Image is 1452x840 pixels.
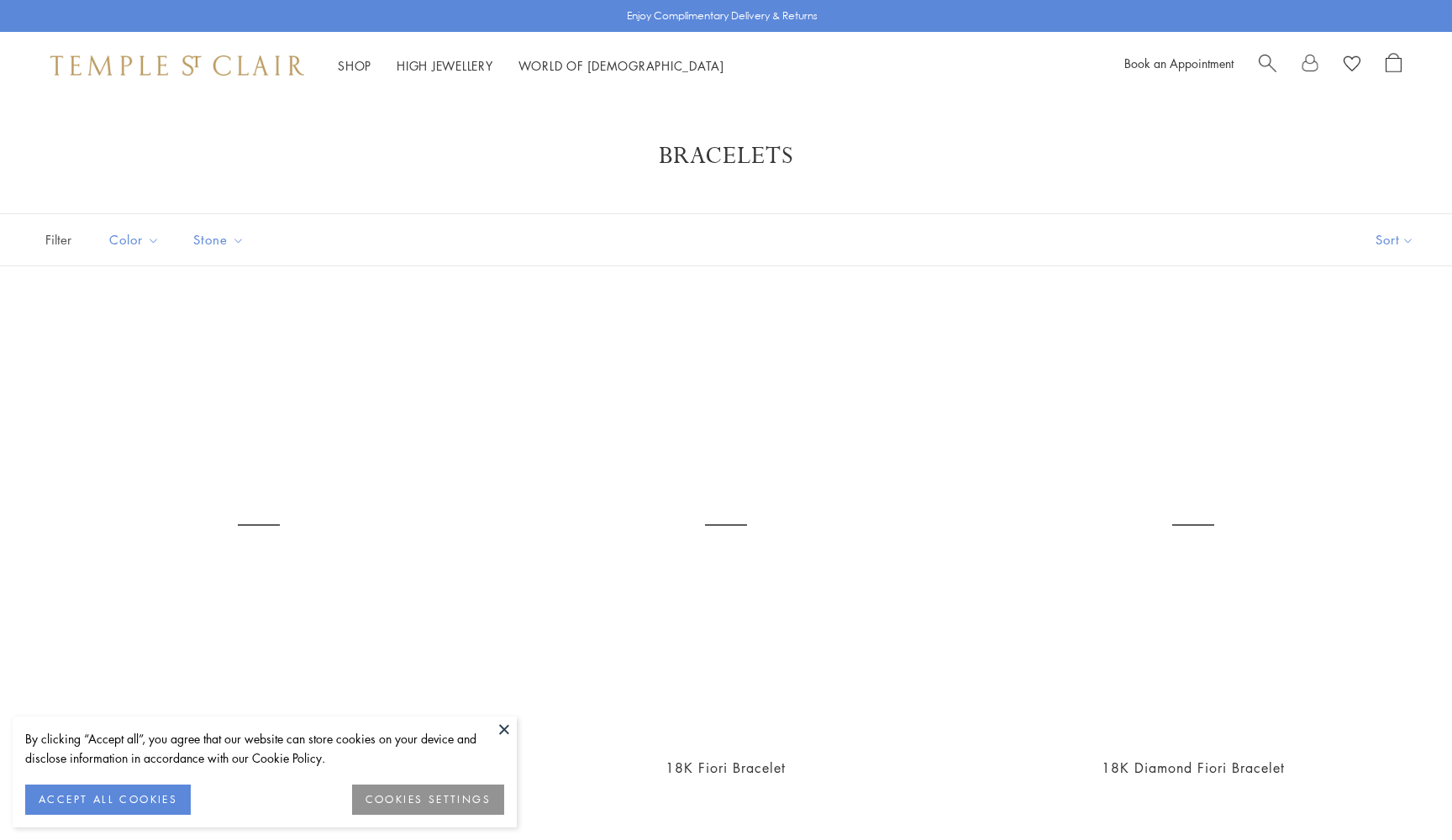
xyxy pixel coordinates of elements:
a: Book an Appointment [1124,55,1234,71]
a: Search [1259,53,1276,78]
a: 18K Diamond Fiori Bracelet [1102,759,1285,777]
iframe: Gorgias live chat messenger [1368,761,1435,823]
div: By clicking “Accept all”, you agree that our website can store cookies on your device and disclos... [25,729,504,768]
a: 18K Fiori Bracelet [42,308,476,742]
button: ACCEPT ALL COOKIES [25,785,191,815]
span: Stone [185,229,257,250]
img: Temple St. Clair [50,55,304,76]
a: Open Shopping Bag [1386,53,1402,78]
button: Stone [181,221,257,259]
a: High JewelleryHigh Jewellery [397,57,493,74]
button: Color [97,221,172,259]
a: 18K Fiori Bracelet [665,759,786,777]
h1: Bracelets [67,141,1385,171]
a: View Wishlist [1344,53,1360,78]
nav: Main navigation [338,55,724,76]
a: ShopShop [338,57,371,74]
a: B31885-FIORI [976,308,1410,742]
a: World of [DEMOGRAPHIC_DATA]World of [DEMOGRAPHIC_DATA] [518,57,724,74]
button: COOKIES SETTINGS [352,785,504,815]
a: B31885-FIORIMX [509,308,943,742]
button: Show sort by [1338,214,1452,265]
p: Enjoy Complimentary Delivery & Returns [627,8,818,24]
span: Color [101,229,172,250]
